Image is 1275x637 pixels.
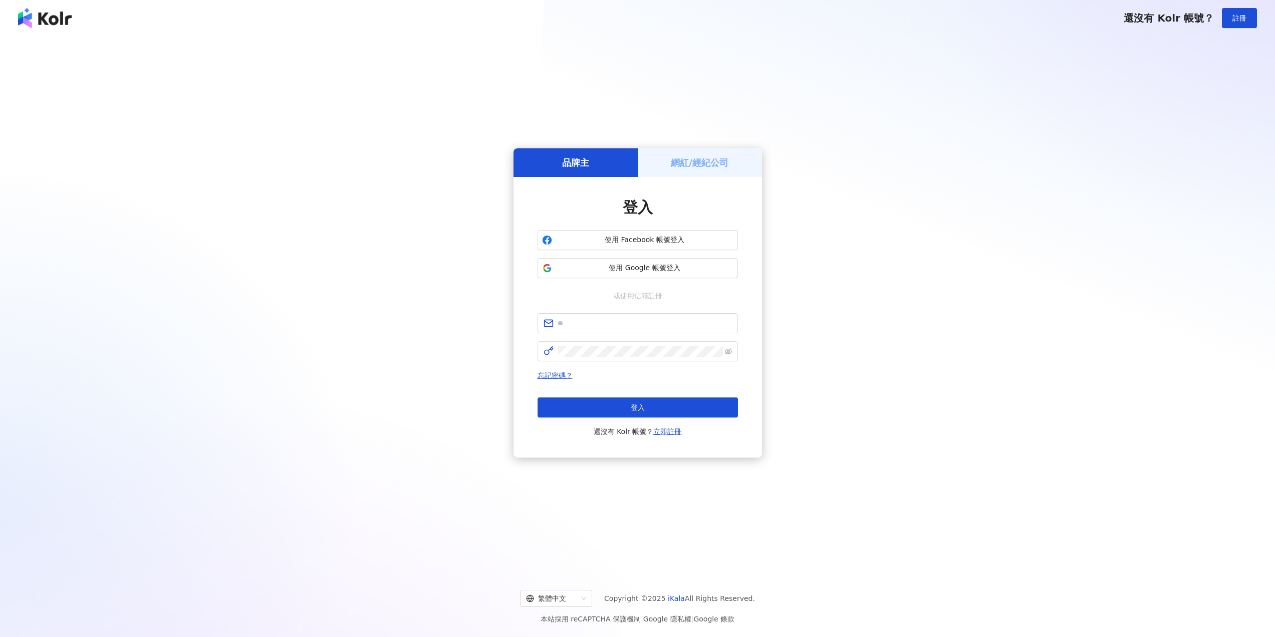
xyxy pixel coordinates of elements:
span: 登入 [631,403,645,411]
div: 繁體中文 [526,590,577,606]
button: 使用 Facebook 帳號登入 [538,230,738,250]
span: 使用 Facebook 帳號登入 [556,235,733,245]
span: | [691,615,694,623]
span: | [641,615,643,623]
span: Copyright © 2025 All Rights Reserved. [604,592,755,604]
button: 使用 Google 帳號登入 [538,258,738,278]
button: 登入 [538,397,738,417]
a: iKala [668,594,685,602]
span: 或使用信箱註冊 [606,290,669,301]
span: 還沒有 Kolr 帳號？ [594,426,682,438]
span: eye-invisible [725,348,732,355]
button: 註冊 [1222,8,1257,28]
span: 使用 Google 帳號登入 [556,263,733,273]
span: 註冊 [1232,14,1246,22]
span: 本站採用 reCAPTCHA 保護機制 [541,613,734,625]
a: 忘記密碼？ [538,371,573,379]
h5: 品牌主 [562,156,589,169]
a: 立即註冊 [653,428,681,436]
img: logo [18,8,72,28]
span: 登入 [623,198,653,216]
a: Google 隱私權 [643,615,691,623]
span: 還沒有 Kolr 帳號？ [1124,12,1214,24]
a: Google 條款 [693,615,734,623]
h5: 網紅/經紀公司 [671,156,728,169]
